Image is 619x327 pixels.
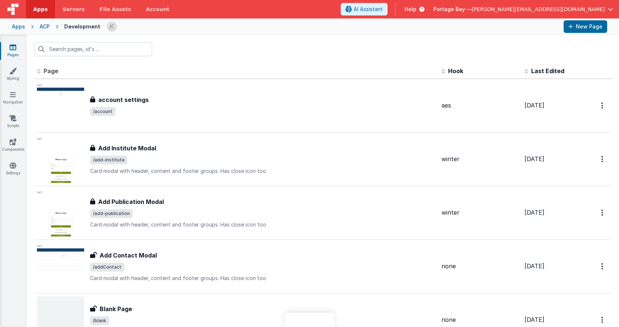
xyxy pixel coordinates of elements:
[525,209,544,216] span: [DATE]
[100,251,157,260] h3: Add Contact Modal
[525,155,544,163] span: [DATE]
[341,3,388,16] button: AI Assistant
[90,275,436,282] p: Card modal with header, content and footer groups. Has close icon too
[34,42,152,56] input: Search pages, id's ...
[597,151,609,167] button: Options
[441,316,519,324] div: none
[354,6,383,13] span: AI Assistant
[472,6,605,13] span: [PERSON_NAME][EMAIL_ADDRESS][DOMAIN_NAME]
[441,101,519,110] div: aes
[564,20,607,33] button: New Page
[98,144,156,153] h3: Add Institute Modal
[441,262,519,270] div: none
[98,95,149,104] h3: account settings
[531,67,564,75] span: Last Edited
[90,156,127,164] span: /add-institute
[33,6,48,13] span: Apps
[441,155,519,163] div: winter
[39,23,50,30] div: ACP
[90,263,124,272] span: /addContact
[100,6,131,13] span: File Assets
[597,98,609,113] button: Options
[12,23,25,30] div: Apps
[433,6,613,13] button: Portage Bay — [PERSON_NAME][EMAIL_ADDRESS][DOMAIN_NAME]
[525,102,544,109] span: [DATE]
[405,6,416,13] span: Help
[597,205,609,220] button: Options
[90,107,116,116] span: /account
[100,304,132,313] h3: Blank Page
[98,197,164,206] h3: Add Publication Modal
[90,209,133,218] span: /add-publication
[448,67,463,75] span: Hook
[44,67,58,75] span: Page
[525,316,544,323] span: [DATE]
[90,221,436,228] p: Card modal with header, content and footer groups. Has close icon too
[433,6,472,13] span: Portage Bay —
[90,167,436,175] p: Card modal with header, content and footer groups. Has close icon too
[62,6,85,13] span: Servers
[90,316,109,325] span: /blank
[597,259,609,274] button: Options
[441,208,519,217] div: winter
[64,23,100,30] div: Development
[525,262,544,270] span: [DATE]
[107,21,117,32] img: 5d1ca2343d4fbe88511ed98663e9c5d3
